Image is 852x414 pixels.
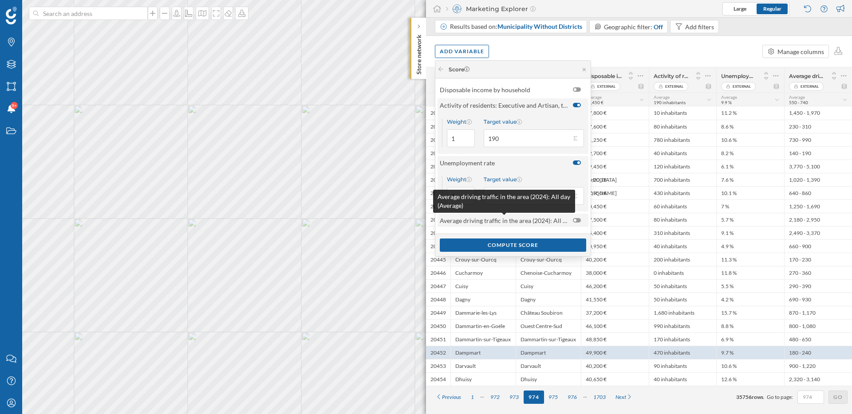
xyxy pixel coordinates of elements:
[716,133,784,146] div: 10.6 %
[430,109,446,117] span: 20434
[450,372,516,386] div: Dhuisy
[784,186,852,199] div: 640 - 860
[438,192,571,210] div: Average driving traffic in the area (2024): All day (Average)
[716,226,784,239] div: 9.1 %
[484,118,584,125] div: Target value
[716,120,784,133] div: 8.6 %
[571,134,580,143] button: Target value
[716,346,784,359] div: 9.7 %
[716,253,784,266] div: 11.3 %
[516,372,581,386] div: Dhuisy
[440,101,568,110] span: Activity of residents: Executive and Artisan, trader or business
[430,190,446,197] span: 20440
[447,176,475,183] div: Weight
[414,31,423,74] p: Store network
[581,120,649,133] div: 47,600 €
[654,73,690,79] span: Activity of residents: Executive and Artisan, trader or business
[789,100,808,105] span: 550 - 740
[784,306,852,319] div: 870 - 1,170
[716,266,784,279] div: 11.8 %
[430,376,446,383] span: 20454
[516,332,581,346] div: Dammartin-sur-Tigeaux
[430,76,446,84] span: #
[784,279,852,293] div: 290 - 390
[450,359,516,372] div: Darvault
[784,146,852,160] div: 140 - 190
[581,346,649,359] div: 49,900 €
[716,293,784,306] div: 4.2 %
[430,230,446,237] span: 20443
[752,394,763,400] span: rows
[18,6,61,14] span: Assistance
[649,239,716,253] div: 40 inhabitants
[716,306,784,319] div: 15.7 %
[649,359,716,372] div: 90 inhabitants
[516,319,581,332] div: Ouest Centre-Sud
[716,160,784,173] div: 6.1 %
[430,203,446,210] span: 20441
[784,199,852,213] div: 1,250 - 1,690
[586,73,622,79] span: Disposable income by household
[430,336,446,343] span: 20451
[430,123,446,130] span: 20435
[716,332,784,346] div: 6.9 %
[649,120,716,133] div: 80 inhabitants
[516,279,581,293] div: Cuisy
[430,216,446,223] span: 20442
[516,306,581,319] div: Château Soubiron
[581,332,649,346] div: 48,850 €
[597,82,615,91] span: External
[516,253,581,266] div: Crouy-sur-Ourcq
[784,239,852,253] div: 660 - 900
[516,346,581,359] div: Dampmart
[784,372,852,386] div: 2,320 - 3,140
[516,266,581,279] div: Chenoise-Cucharmoy
[430,163,446,170] span: 20438
[789,94,805,100] span: Average
[649,213,716,226] div: 80 inhabitants
[581,146,649,160] div: 42,700 €
[736,394,752,400] span: 35756
[440,158,495,168] span: Unemployment rate
[649,266,716,279] div: 0 inhabitants
[581,160,649,173] div: 49,450 €
[716,239,784,253] div: 4.9 %
[784,106,852,120] div: 1,450 - 1,970
[450,253,516,266] div: Crouy-sur-Ourcq
[581,239,649,253] div: 40,950 €
[430,283,446,290] span: 20447
[581,173,649,186] div: 46,200 €
[430,296,446,303] span: 20448
[716,319,784,332] div: 8.8 %
[784,213,852,226] div: 2,180 - 2,950
[581,133,649,146] div: 51,250 €
[430,269,446,277] span: 20446
[767,393,793,401] span: Go to page:
[784,346,852,359] div: 180 - 240
[449,66,469,74] div: Score
[649,226,716,239] div: 310 inhabitants
[649,253,716,266] div: 200 inhabitants
[716,199,784,213] div: 7 %
[430,349,446,356] span: 20452
[716,359,784,372] div: 10.6 %
[649,279,716,293] div: 50 inhabitants
[784,120,852,133] div: 230 - 310
[654,100,686,105] span: 190 inhabitants
[649,133,716,146] div: 780 inhabitants
[784,133,852,146] div: 730 - 990
[784,160,852,173] div: 3,770 - 5,100
[649,106,716,120] div: 10 inhabitants
[430,309,446,316] span: 20449
[721,100,732,105] span: 9.9 %
[581,226,649,239] div: 55,400 €
[571,191,580,200] button: Target value
[581,319,649,332] div: 46,100 €
[784,359,852,372] div: 900 - 1,220
[484,187,571,205] input: Target value
[763,394,765,400] span: .
[484,129,571,147] input: Target value
[649,173,716,186] div: 700 inhabitants
[716,146,784,160] div: 8.2 %
[516,359,581,372] div: Darvault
